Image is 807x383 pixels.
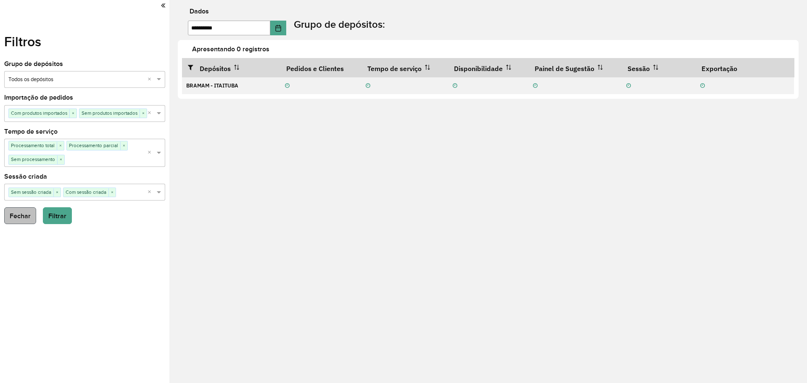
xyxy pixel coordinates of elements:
[148,109,155,118] span: Limpar tudo
[10,212,31,219] font: Fechar
[700,83,705,89] i: Não realizado
[200,64,231,72] font: Depósitos
[285,83,290,89] i: Não realizado
[188,64,200,71] i: Abrir/pegar filtros
[4,128,58,135] font: Tempo de serviço
[11,143,55,148] font: Processamento total
[192,45,269,53] font: Apresentando 0 registros
[294,18,385,30] font: Grupo de depósitos:
[148,148,155,157] span: Limpar tudo
[59,143,62,148] font: ×
[66,190,106,195] font: Com sessão criada
[286,64,344,72] font: Pedidos e Clientes
[148,75,155,84] span: Limpar tudo
[148,188,155,197] span: Limpar tudo
[454,64,503,72] font: Disponibilidade
[702,64,737,72] font: Exportação
[4,94,73,101] font: Importação de pedidos
[11,157,55,162] font: Sem processamento
[123,143,125,148] font: ×
[4,34,41,49] font: Filtros
[4,173,47,180] font: Sessão criada
[82,111,137,116] font: Sem produtos importados
[60,157,62,162] font: ×
[48,212,66,219] font: Filtrar
[11,190,51,195] font: Sem sessão criada
[11,111,67,116] font: Com produtos importados
[111,190,113,195] font: ×
[628,64,650,72] font: Sessão
[43,207,72,224] button: Filtrar
[186,82,238,89] font: BRAMAM - ITAITUBA
[453,83,457,89] i: Não realizado
[142,111,145,116] font: ×
[56,190,58,195] font: ×
[69,143,118,148] font: Processamento parcial
[72,111,74,116] font: ×
[533,83,538,89] i: Não realizado
[4,60,63,67] font: Grupo de depósitos
[366,83,370,89] i: Não realizado
[270,21,286,35] button: Escolha a data
[367,64,422,72] font: Tempo de serviço
[4,207,36,224] button: Fechar
[535,64,594,72] font: Painel de Sugestão
[190,8,209,15] font: Dados
[626,83,631,89] i: Não realizado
